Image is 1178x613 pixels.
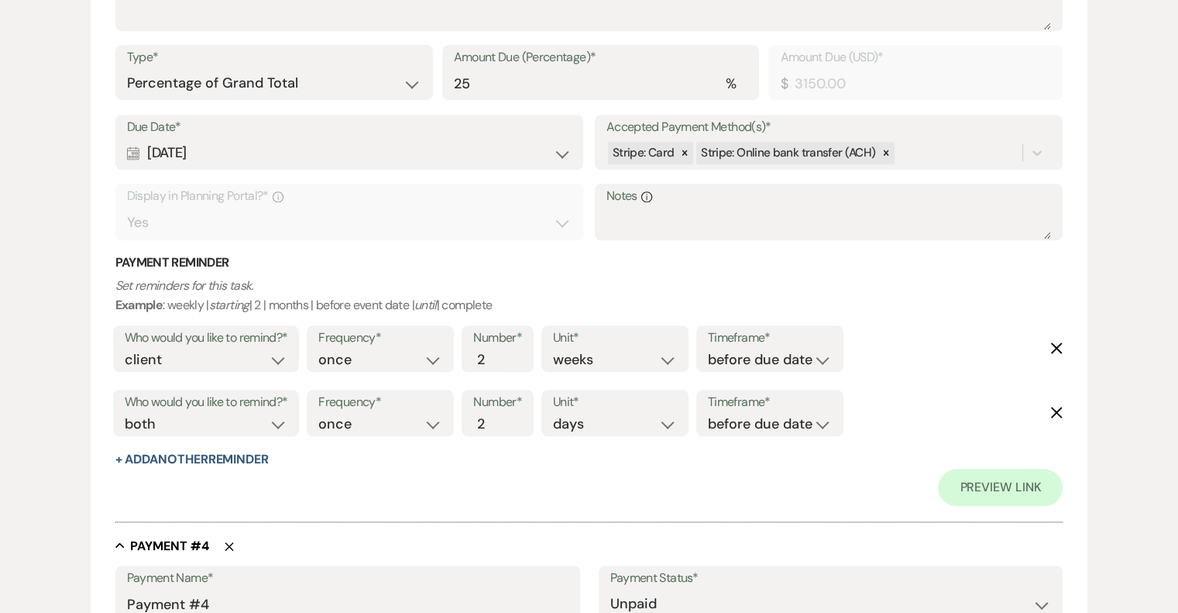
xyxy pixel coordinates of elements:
label: Amount Due (Percentage)* [454,46,748,69]
label: Payment Name* [127,567,568,590]
span: Stripe: Card [613,145,674,160]
label: Frequency* [318,391,442,414]
div: $ [780,74,787,95]
label: Display in Planning Portal?* [127,185,572,208]
i: until [414,297,437,313]
label: Notes [606,185,1052,208]
label: Who would you like to remind?* [125,391,288,414]
label: Accepted Payment Method(s)* [606,116,1052,139]
label: Frequency* [318,327,442,350]
label: Timeframe* [708,327,832,350]
button: + AddAnotherReminder [115,453,269,466]
b: Example [115,297,163,313]
i: starting [209,297,249,313]
div: % [726,74,736,95]
i: Set reminders for this task. [115,277,253,294]
p: : weekly | | 2 | months | before event date | | complete [115,276,1063,315]
label: Type* [127,46,421,69]
label: Number* [473,327,522,350]
label: Due Date* [127,116,572,139]
label: Number* [473,391,522,414]
button: Payment #4 [115,538,209,553]
h5: Payment # 4 [130,538,209,555]
label: Unit* [553,391,677,414]
a: Preview Link [938,469,1063,506]
label: Who would you like to remind?* [125,327,288,350]
label: Unit* [553,327,677,350]
h3: Payment Reminder [115,254,1063,271]
label: Timeframe* [708,391,832,414]
label: Payment Status* [610,567,1052,590]
div: [DATE] [127,138,572,168]
span: Stripe: Online bank transfer (ACH) [701,145,875,160]
label: Amount Due (USD)* [780,46,1051,69]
